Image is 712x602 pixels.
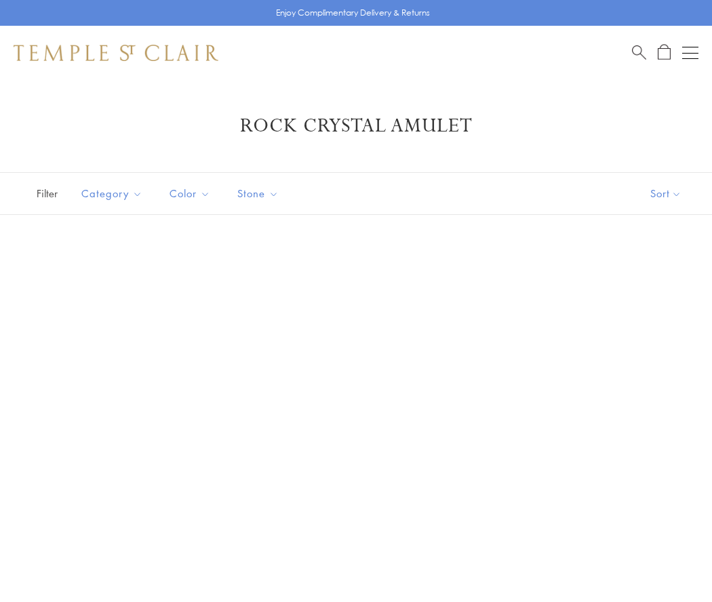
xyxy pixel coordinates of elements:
[658,44,671,61] a: Open Shopping Bag
[34,114,678,138] h1: Rock Crystal Amulet
[14,45,218,61] img: Temple St. Clair
[620,173,712,214] button: Show sort by
[163,185,220,202] span: Color
[75,185,153,202] span: Category
[276,6,430,20] p: Enjoy Complimentary Delivery & Returns
[231,185,289,202] span: Stone
[632,44,646,61] a: Search
[227,178,289,209] button: Stone
[682,45,698,61] button: Open navigation
[159,178,220,209] button: Color
[71,178,153,209] button: Category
